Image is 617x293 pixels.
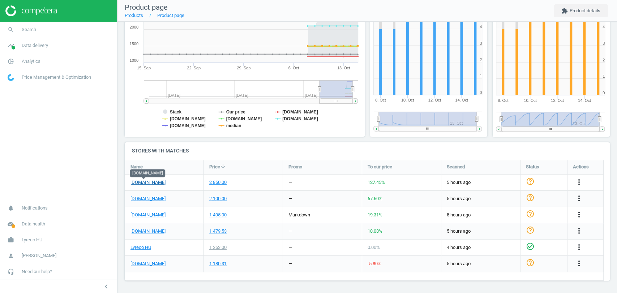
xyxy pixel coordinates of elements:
span: 67.60 % [368,196,382,201]
tspan: [DOMAIN_NAME] [282,116,318,121]
i: arrow_downward [220,163,226,169]
span: 5 hours ago [447,212,515,218]
div: 1 253.00 [209,244,227,251]
img: ajHJNr6hYgQAAAAASUVORK5CYII= [5,5,57,16]
span: Status [526,164,539,170]
text: 2 [603,58,605,62]
text: 4 [480,25,482,29]
span: Notifications [22,205,48,211]
span: markdown [288,212,310,217]
span: Price [209,164,220,170]
span: 5 hours ago [447,228,515,234]
i: person [4,249,18,263]
i: cloud_done [4,217,18,231]
i: timeline [4,39,18,52]
text: 4 [603,25,605,29]
tspan: 12. Oct [428,98,441,103]
i: more_vert [575,210,583,219]
div: — [288,228,292,234]
tspan: 14. Oct [455,98,468,103]
i: help_outline [526,193,535,202]
i: help_outline [526,177,535,186]
a: [DOMAIN_NAME] [130,212,166,218]
span: 4 hours ago [447,244,515,251]
span: Scanned [447,164,465,170]
text: 1 [480,74,482,78]
button: chevron_left [97,282,115,291]
i: more_vert [575,259,583,268]
i: pie_chart_outlined [4,55,18,68]
span: 18.08 % [368,228,382,234]
a: [DOMAIN_NAME] [130,195,166,202]
button: more_vert [575,194,583,203]
span: 5 hours ago [447,260,515,267]
span: Data delivery [22,42,48,49]
i: more_vert [575,227,583,235]
a: [DOMAIN_NAME] [130,260,166,267]
tspan: 22. Sep [187,66,201,70]
text: 1 [603,74,605,78]
span: 5 hours ago [447,179,515,186]
tspan: 10. Oct [401,98,414,103]
text: 1000 [130,58,138,63]
tspan: [DOMAIN_NAME] [170,123,206,128]
button: extensionProduct details [554,4,608,17]
a: Lyreco HU [130,244,151,251]
img: wGWNvw8QSZomAAAAABJRU5ErkJggg== [8,74,14,81]
span: 19.31 % [368,212,382,217]
span: 127.45 % [368,180,385,185]
span: Need our help? [22,268,52,275]
span: Price Management & Optimization [22,74,91,81]
div: — [288,179,292,186]
i: chevron_left [102,282,111,291]
a: [DOMAIN_NAME] [130,179,166,186]
div: [DOMAIN_NAME] [130,169,165,177]
text: 3 [480,41,482,46]
text: 2000 [130,25,138,29]
tspan: Stack [170,109,181,115]
tspan: [DOMAIN_NAME] [282,109,318,115]
div: — [288,244,292,251]
tspan: 13. Oct [337,66,350,70]
i: check_circle_outline [526,242,535,251]
tspan: 14. Oct [578,98,591,103]
span: Data health [22,221,45,227]
i: extension [561,8,568,14]
tspan: [DOMAIN_NAME] [170,116,206,121]
span: Promo [288,164,302,170]
tspan: 10. Oct [524,98,536,103]
button: more_vert [575,227,583,236]
tspan: 12. Oct [551,98,564,103]
tspan: median [226,123,241,128]
span: Analytics [22,58,40,65]
span: Lyreco HU [22,237,42,243]
span: Name [130,164,143,170]
tspan: [DOMAIN_NAME] [226,116,262,121]
button: more_vert [575,210,583,220]
i: help_outline [526,258,535,267]
span: To our price [368,164,392,170]
i: search [4,23,18,36]
button: more_vert [575,178,583,187]
tspan: 6. Oct [288,66,299,70]
div: — [288,195,292,202]
text: 0 [603,91,605,95]
text: 3 [603,41,605,46]
span: Search [22,26,36,33]
i: headset_mic [4,265,18,279]
span: Product page [125,3,168,12]
div: 2 850.00 [209,179,227,186]
tspan: 8. Oct [498,98,508,103]
tspan: 15. Sep [137,66,151,70]
a: Product page [157,13,184,18]
i: work [4,233,18,247]
div: 1 180.31 [209,260,227,267]
span: 0.00 % [368,245,380,250]
i: help_outline [526,226,535,234]
span: 5 hours ago [447,195,515,202]
button: more_vert [575,243,583,252]
text: 1500 [130,42,138,46]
